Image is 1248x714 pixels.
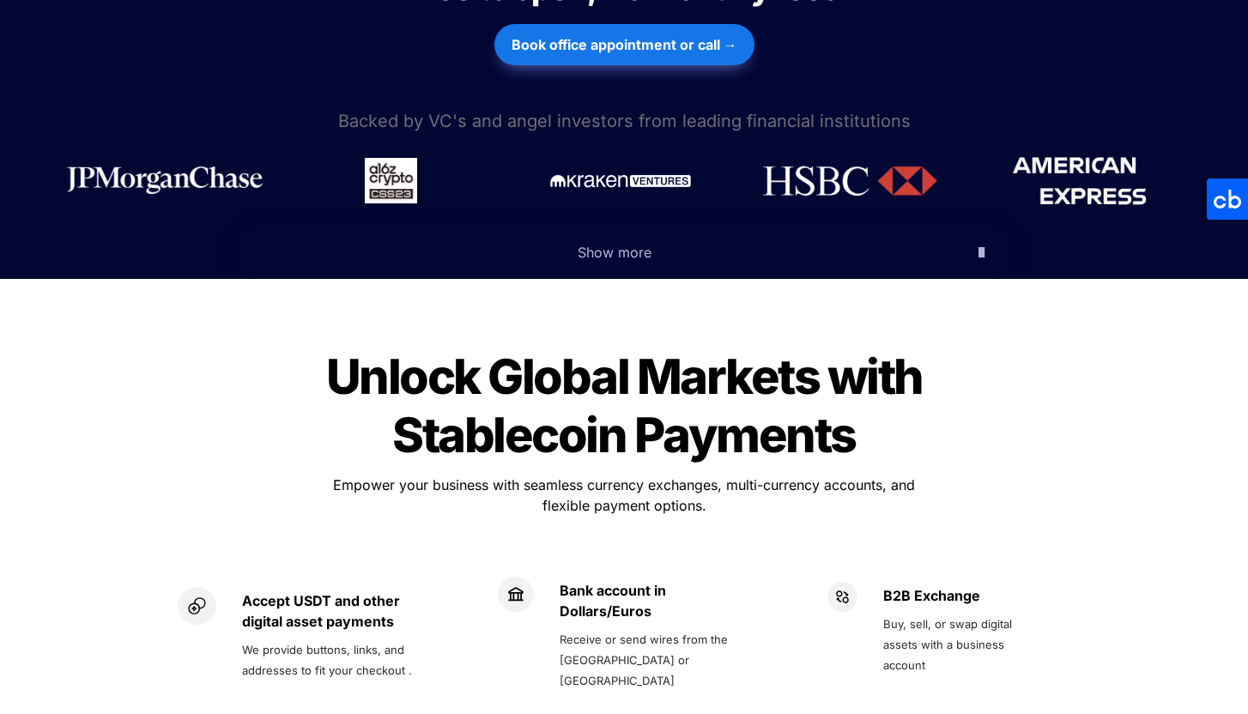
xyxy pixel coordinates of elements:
strong: Book office appointment or call → [512,36,737,53]
span: Backed by VC's and angel investors from leading financial institutions [338,111,911,131]
span: Receive or send wires from the [GEOGRAPHIC_DATA] or [GEOGRAPHIC_DATA] [560,632,731,687]
span: Unlock Global Markets with Stablecoin Payments [326,348,931,464]
span: Show more [578,244,651,261]
a: Book office appointment or call → [494,15,754,74]
span: We provide buttons, links, and addresses to fit your checkout . [242,643,412,677]
span: Buy, sell, or swap digital assets with a business account [883,617,1015,672]
strong: Bank account in Dollars/Euros [560,582,669,620]
span: Empower your business with seamless currency exchanges, multi-currency accounts, and flexible pay... [333,476,919,514]
strong: B2B Exchange [883,587,980,604]
button: Book office appointment or call → [494,24,754,65]
strong: Accept USDT and other digital asset payments [242,592,403,630]
button: Show more [238,226,1010,279]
